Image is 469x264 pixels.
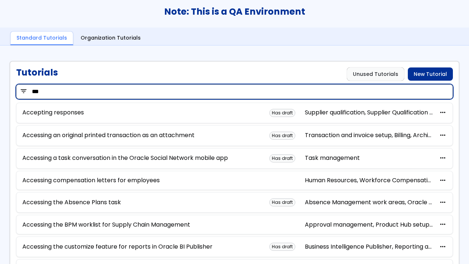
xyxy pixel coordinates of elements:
button: more_horiz [439,199,447,206]
button: more_horiz [439,155,447,162]
div: Human Resources, Workforce Compensation Worksheets, Workforce compensation plans, Workforce Compe... [305,177,433,184]
div: Has draft [269,154,295,162]
div: Absence Management work areas, Oracle Absence Management Cloud Overview, Archive HCM, and Absence... [305,199,433,206]
div: Supplier qualification, Supplier Qualification Management, Supplier Qualifications, Module 1 - Ma... [305,109,433,116]
a: Organization Tutorials [75,32,147,45]
div: Approval management, Product Hub setup and configuration, and Archive SCM [305,221,433,228]
div: Has draft [269,132,295,140]
button: more_horiz [439,221,447,228]
button: more_horiz [439,177,447,184]
span: filter_list [20,88,27,95]
a: Standard Tutorials [10,31,73,45]
a: Accessing the Absence Plans task [22,199,121,206]
a: Accessing a task conversation in the Oracle Social Network mobile app [22,155,228,161]
div: Has draft [269,198,295,206]
a: Accessing the BPM worklist for Supply Chain Management [22,221,190,228]
button: more_horiz [439,243,447,250]
div: Task management [305,155,433,161]
div: Has draft [269,109,295,117]
a: Accepting responses [22,109,84,116]
button: more_horiz [439,132,447,139]
a: Accessing the customize feature for reports in Oracle BI Publisher [22,243,213,250]
a: Unused Tutorials [347,67,404,81]
a: Accessing an original printed transaction as an attachment [22,132,195,139]
a: Accessing compensation letters for employees [22,177,160,184]
div: Business Intelligence Publisher, Reporting and Audit, Reporting, Transactions: Business Intellige... [305,243,433,250]
div: Has draft [269,243,295,251]
button: more_horiz [439,109,447,116]
a: New Tutorial [408,67,453,81]
div: Transaction and invoice setup, Billing, and Archive FIN [305,132,433,139]
h1: Tutorials [16,67,58,81]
